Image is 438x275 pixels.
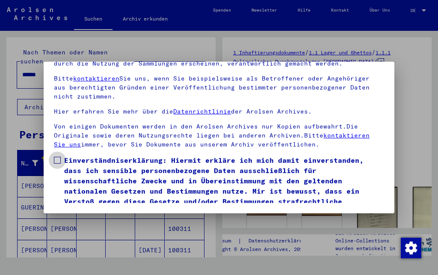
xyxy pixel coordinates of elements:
p: Hier erfahren Sie mehr über die der Arolsen Archives. [54,107,384,116]
a: kontaktieren [73,75,119,82]
span: Einverständniserklärung: Hiermit erkläre ich mich damit einverstanden, dass ich sensible personen... [64,155,384,217]
img: Zustimmung ändern [401,238,421,258]
p: Bitte Sie uns, wenn Sie beispielsweise als Betroffener oder Angehöriger aus berechtigten Gründen ... [54,74,384,101]
div: Zustimmung ändern [400,237,421,258]
a: Datenrichtlinie [173,108,231,115]
p: Von einigen Dokumenten werden in den Arolsen Archives nur Kopien aufbewahrt.Die Originale sowie d... [54,122,384,149]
